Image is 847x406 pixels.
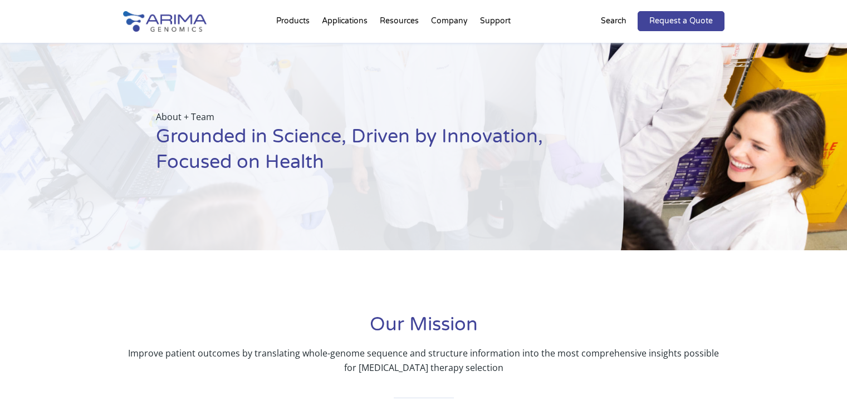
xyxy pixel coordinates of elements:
img: Arima-Genomics-logo [123,11,207,32]
a: Request a Quote [638,11,724,31]
p: Search [601,14,626,28]
h1: Our Mission [123,312,724,346]
h1: Grounded in Science, Driven by Innovation, Focused on Health [156,124,568,184]
p: About + Team [156,110,568,124]
p: Improve patient outcomes by translating whole-genome sequence and structure information into the ... [123,346,724,375]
